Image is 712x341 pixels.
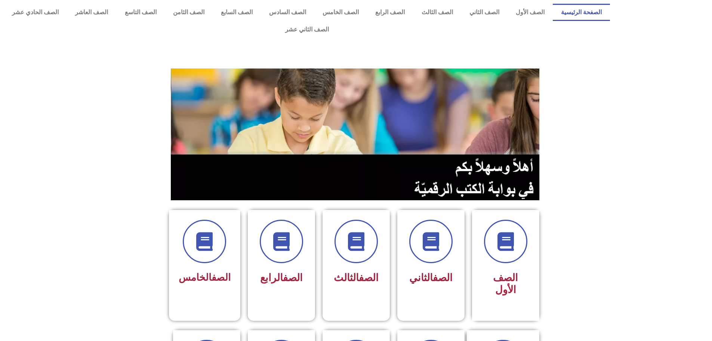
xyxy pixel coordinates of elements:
a: الصف الأول [508,4,553,21]
a: الصف [212,272,231,283]
a: الصفحة الرئيسية [553,4,610,21]
a: الصف الخامس [314,4,367,21]
a: الصف السادس [261,4,314,21]
a: الصف الرابع [367,4,413,21]
a: الصف السابع [213,4,261,21]
span: الثالث [334,272,379,284]
a: الصف الثاني عشر [4,21,610,38]
a: الصف الحادي عشر [4,4,67,21]
a: الصف العاشر [67,4,116,21]
a: الصف [283,272,303,284]
a: الصف الثالث [413,4,461,21]
span: الصف الأول [493,272,518,296]
span: الخامس [179,272,231,283]
a: الصف التاسع [116,4,164,21]
a: الصف الثاني [461,4,508,21]
a: الصف [433,272,453,284]
span: الرابع [260,272,303,284]
a: الصف [359,272,379,284]
a: الصف الثامن [165,4,213,21]
span: الثاني [409,272,453,284]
